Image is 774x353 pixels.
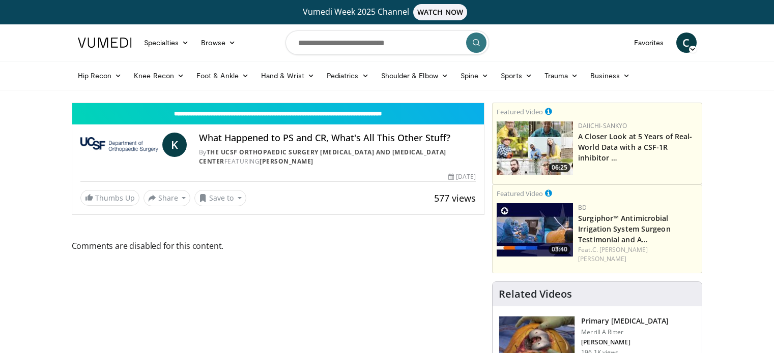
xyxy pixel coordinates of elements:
img: The UCSF Orthopaedic Surgery Arthritis and Joint Replacement Center [80,133,158,157]
a: Favorites [628,33,670,53]
a: Business [584,66,636,86]
a: Hip Recon [72,66,128,86]
a: Hand & Wrist [255,66,321,86]
a: Surgiphor™ Antimicrobial Irrigation System Surgeon Testimonial and A… [578,213,671,244]
span: WATCH NOW [413,4,467,20]
img: 93c22cae-14d1-47f0-9e4a-a244e824b022.png.150x105_q85_crop-smart_upscale.jpg [497,121,573,175]
a: Daiichi-Sankyo [578,121,627,130]
span: 06:25 [549,163,570,172]
div: Feat. [578,245,698,264]
img: 70422da6-974a-44ac-bf9d-78c82a89d891.150x105_q85_crop-smart_upscale.jpg [497,203,573,256]
a: Trauma [538,66,585,86]
a: Foot & Ankle [190,66,255,86]
small: Featured Video [497,107,543,116]
a: [PERSON_NAME] [260,157,313,166]
a: 06:25 [497,121,573,175]
h3: Primary [MEDICAL_DATA] [581,316,669,326]
input: Search topics, interventions [285,30,489,55]
a: Pediatrics [321,66,375,86]
a: K [162,133,187,157]
div: [DATE] [448,172,476,181]
button: Save to [194,190,246,206]
a: BD [578,203,587,212]
button: Share [144,190,191,206]
span: 577 views [434,192,476,204]
a: Shoulder & Elbow [375,66,454,86]
div: By FEATURING [199,148,476,166]
a: A Closer Look at 5 Years of Real-World Data with a CSF-1R inhibitor … [578,132,692,163]
a: Specialties [138,33,195,53]
span: Comments are disabled for this content. [72,239,485,252]
small: Featured Video [497,189,543,198]
a: C [676,33,697,53]
p: [PERSON_NAME] [581,338,669,346]
a: Spine [454,66,495,86]
img: VuMedi Logo [78,38,132,48]
a: Vumedi Week 2025 ChannelWATCH NOW [79,4,695,20]
a: 03:40 [497,203,573,256]
h4: What Happened to PS and CR, What's All This Other Stuff? [199,133,476,144]
a: C. [PERSON_NAME] [PERSON_NAME] [578,245,648,263]
a: Knee Recon [128,66,190,86]
a: The UCSF Orthopaedic Surgery [MEDICAL_DATA] and [MEDICAL_DATA] Center [199,148,446,166]
a: Sports [495,66,538,86]
p: Merrill A Ritter [581,328,669,336]
h4: Related Videos [499,288,572,300]
span: 03:40 [549,245,570,254]
a: Thumbs Up [80,190,139,206]
a: Browse [195,33,242,53]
